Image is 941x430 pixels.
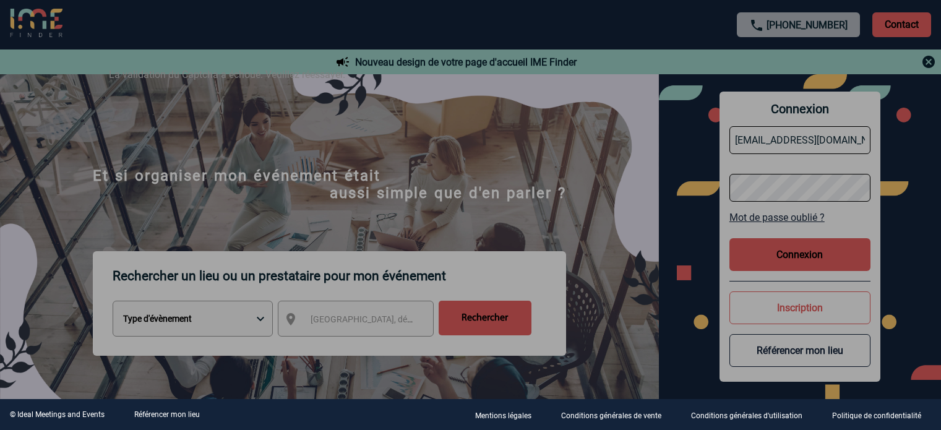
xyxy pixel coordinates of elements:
[475,411,531,420] p: Mentions légales
[10,410,105,419] div: © Ideal Meetings and Events
[832,411,921,420] p: Politique de confidentialité
[134,410,200,419] a: Référencer mon lieu
[465,409,551,421] a: Mentions légales
[93,53,848,112] div: La validation du Captcha a échoué. Veuillez réessayer.
[691,411,802,420] p: Conditions générales d'utilisation
[561,411,661,420] p: Conditions générales de vente
[822,409,941,421] a: Politique de confidentialité
[681,409,822,421] a: Conditions générales d'utilisation
[551,409,681,421] a: Conditions générales de vente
